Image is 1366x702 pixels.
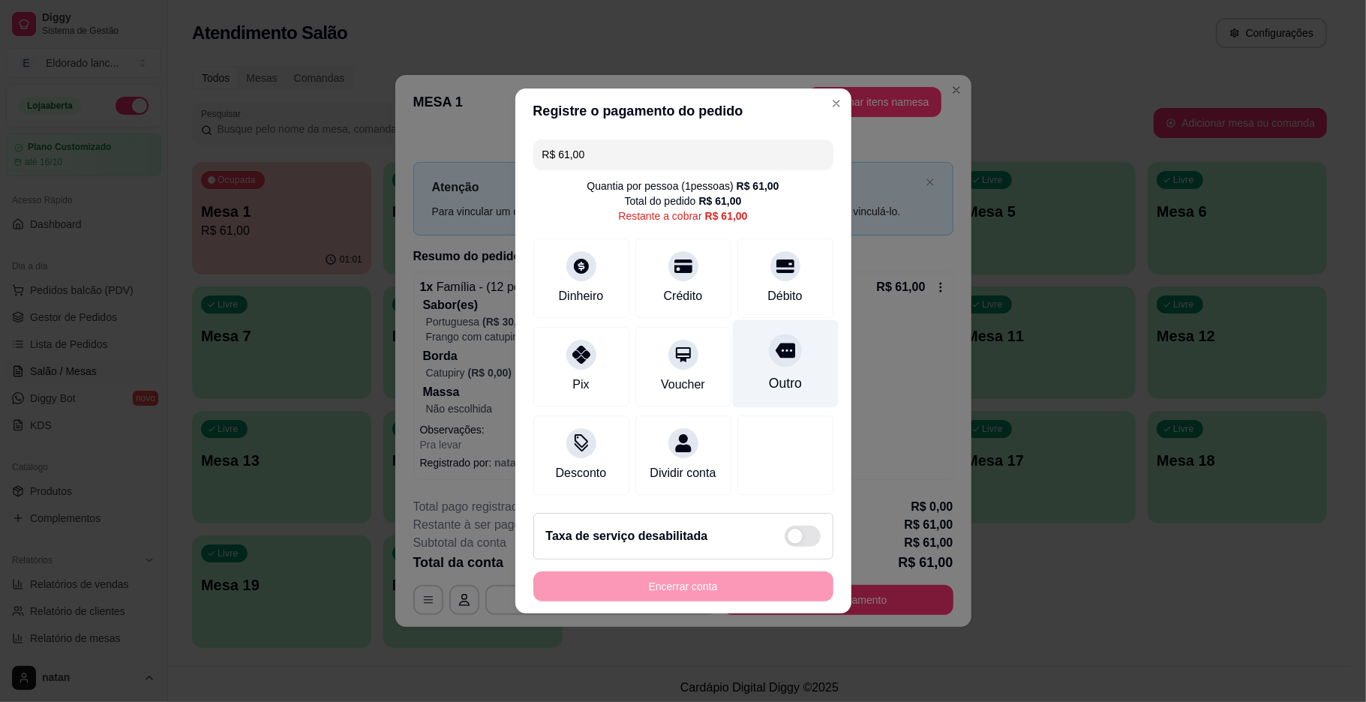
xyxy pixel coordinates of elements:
header: Registre o pagamento do pedido [515,88,851,133]
div: Total do pedido [625,193,742,208]
div: Dividir conta [650,464,716,482]
input: Ex.: hambúrguer de cordeiro [542,139,824,169]
div: Restante a cobrar [618,208,747,223]
div: Outro [768,373,801,393]
div: Desconto [556,464,607,482]
div: R$ 61,00 [737,178,779,193]
div: Débito [767,287,802,305]
div: Quantia por pessoa ( 1 pessoas) [587,178,779,193]
div: R$ 61,00 [699,193,742,208]
div: Crédito [664,287,703,305]
div: R$ 61,00 [705,208,748,223]
div: Dinheiro [559,287,604,305]
div: Voucher [661,376,705,394]
div: Pix [572,376,589,394]
button: Close [824,91,848,115]
h2: Taxa de serviço desabilitada [546,527,708,545]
